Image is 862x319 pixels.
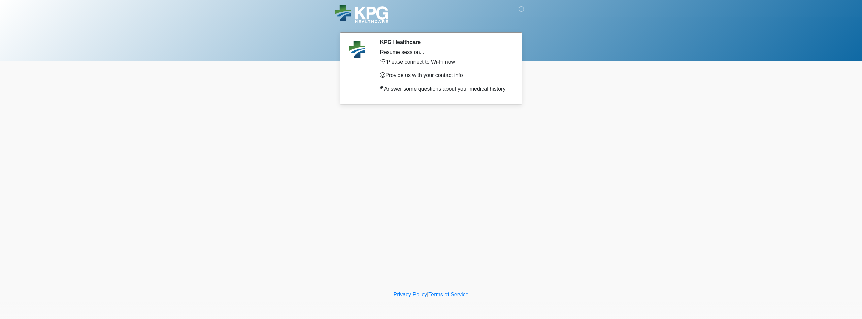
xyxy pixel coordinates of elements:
[428,292,468,297] a: Terms of Service
[380,85,510,93] p: Answer some questions about your medical history
[427,292,428,297] a: |
[380,71,510,79] p: Provide us with your contact info
[335,5,388,23] img: KPG Healthcare Logo
[394,292,427,297] a: Privacy Policy
[380,39,510,45] h2: KPG Healthcare
[337,24,525,33] h1: ‎ ‎ ‎
[380,48,510,56] div: Resume session...
[380,58,510,66] p: Please connect to Wi-Fi now
[347,39,367,59] img: Agent Avatar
